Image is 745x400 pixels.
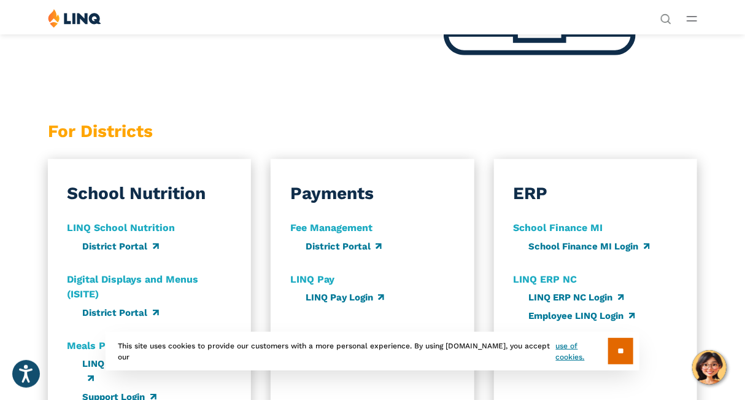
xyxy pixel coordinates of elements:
[290,181,374,206] h3: Payments
[83,307,159,318] a: District Portal
[513,273,577,285] strong: LINQ ERP NC
[687,12,697,25] button: Open Main Menu
[68,340,121,351] strong: Meals Plus
[290,222,373,233] strong: Fee Management
[528,241,649,252] a: School Finance MI Login
[83,241,159,252] a: District Portal
[692,350,727,385] button: Hello, have a question? Let’s chat.
[306,292,384,303] a: LINQ Pay Login
[306,241,382,252] a: District Portal
[68,273,199,300] strong: Digital Displays and Menus (ISITE)
[68,181,206,206] h3: School Nutrition
[528,310,635,321] a: Employee LINQ Login
[48,9,101,28] img: LINQ | K‑12 Software
[528,292,623,303] a: LINQ ERP NC Login
[513,181,547,206] h3: ERP
[660,12,671,23] button: Open Search Bar
[556,340,608,363] a: use of cookies.
[513,222,603,233] strong: School Finance MI
[106,332,639,371] div: This site uses cookies to provide our customers with a more personal experience. By using [DOMAIN...
[660,9,671,23] nav: Utility Navigation
[48,119,252,144] h3: For Districts
[290,273,334,285] strong: LINQ Pay
[68,222,176,233] strong: LINQ School Nutrition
